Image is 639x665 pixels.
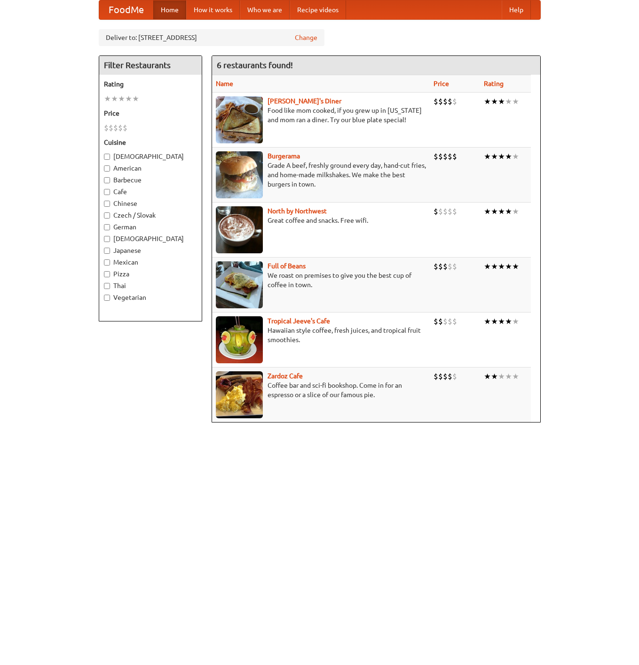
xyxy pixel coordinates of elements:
[512,96,519,107] li: ★
[104,201,110,207] input: Chinese
[99,29,324,46] div: Deliver to: [STREET_ADDRESS]
[438,206,443,217] li: $
[452,316,457,327] li: $
[438,151,443,162] li: $
[104,269,197,279] label: Pizza
[104,222,197,232] label: German
[104,175,197,185] label: Barbecue
[452,261,457,272] li: $
[443,261,448,272] li: $
[104,234,197,243] label: [DEMOGRAPHIC_DATA]
[505,206,512,217] li: ★
[216,316,263,363] img: jeeves.jpg
[118,123,123,133] li: $
[498,96,505,107] li: ★
[104,283,110,289] input: Thai
[491,316,498,327] li: ★
[111,94,118,104] li: ★
[452,151,457,162] li: $
[104,152,197,161] label: [DEMOGRAPHIC_DATA]
[448,261,452,272] li: $
[104,94,111,104] li: ★
[216,381,426,399] p: Coffee bar and sci-fi bookshop. Come in for an espresso or a slice of our famous pie.
[216,271,426,289] p: We roast on premises to give you the best cup of coffee in town.
[484,261,491,272] li: ★
[268,317,330,325] a: Tropical Jeeve's Cafe
[268,262,306,270] a: Full of Beans
[452,206,457,217] li: $
[484,371,491,382] li: ★
[186,0,240,19] a: How it works
[290,0,346,19] a: Recipe videos
[502,0,531,19] a: Help
[443,96,448,107] li: $
[512,316,519,327] li: ★
[104,236,110,242] input: [DEMOGRAPHIC_DATA]
[132,94,139,104] li: ★
[484,316,491,327] li: ★
[498,151,505,162] li: ★
[104,281,197,290] label: Thai
[484,96,491,107] li: ★
[491,96,498,107] li: ★
[104,248,110,254] input: Japanese
[448,96,452,107] li: $
[104,154,110,160] input: [DEMOGRAPHIC_DATA]
[452,371,457,382] li: $
[498,206,505,217] li: ★
[104,271,110,277] input: Pizza
[216,326,426,344] p: Hawaiian style coffee, fresh juices, and tropical fruit smoothies.
[491,206,498,217] li: ★
[484,151,491,162] li: ★
[434,371,438,382] li: $
[268,152,300,160] a: Burgerama
[104,165,110,172] input: American
[498,316,505,327] li: ★
[498,371,505,382] li: ★
[484,206,491,217] li: ★
[438,261,443,272] li: $
[434,261,438,272] li: $
[217,61,293,70] ng-pluralize: 6 restaurants found!
[216,151,263,198] img: burgerama.jpg
[104,187,197,196] label: Cafe
[505,316,512,327] li: ★
[268,372,303,380] a: Zardoz Cafe
[484,80,504,87] a: Rating
[268,207,327,215] b: North by Northwest
[268,97,341,105] a: [PERSON_NAME]'s Diner
[491,371,498,382] li: ★
[104,259,110,266] input: Mexican
[104,79,197,89] h5: Rating
[104,164,197,173] label: American
[113,123,118,133] li: $
[216,161,426,189] p: Grade A beef, freshly ground every day, hand-cut fries, and home-made milkshakes. We make the bes...
[448,151,452,162] li: $
[452,96,457,107] li: $
[512,261,519,272] li: ★
[443,316,448,327] li: $
[104,109,197,118] h5: Price
[104,177,110,183] input: Barbecue
[118,94,125,104] li: ★
[443,151,448,162] li: $
[512,206,519,217] li: ★
[104,211,197,220] label: Czech / Slovak
[216,206,263,253] img: north.jpg
[505,96,512,107] li: ★
[434,151,438,162] li: $
[443,371,448,382] li: $
[104,246,197,255] label: Japanese
[104,199,197,208] label: Chinese
[448,316,452,327] li: $
[505,151,512,162] li: ★
[123,123,127,133] li: $
[99,0,153,19] a: FoodMe
[434,206,438,217] li: $
[240,0,290,19] a: Who we are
